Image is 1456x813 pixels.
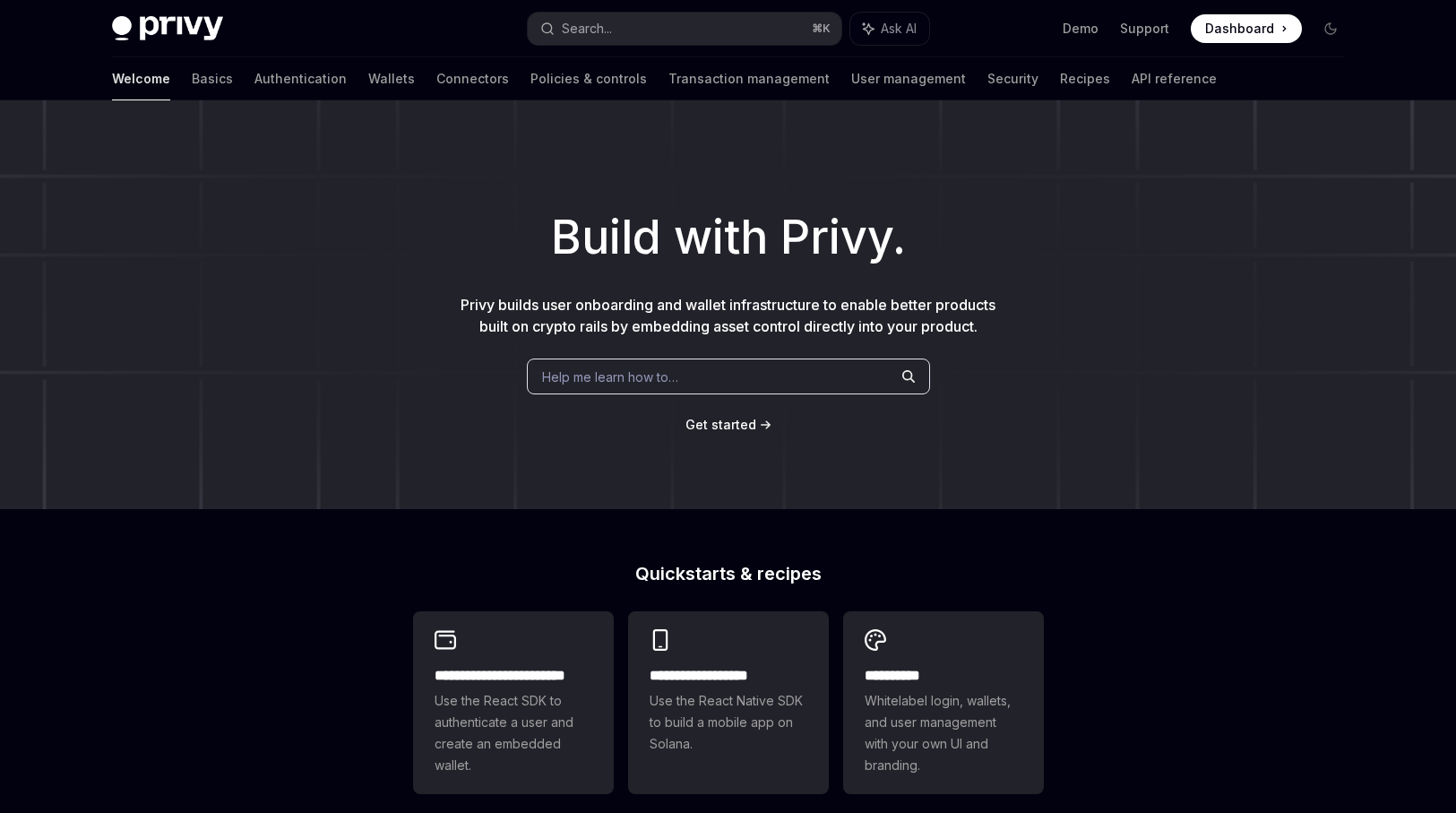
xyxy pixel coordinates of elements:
[192,57,233,100] a: Basics
[112,57,170,100] a: Welcome
[851,57,966,100] a: User management
[254,57,347,100] a: Authentication
[650,690,807,755] span: Use the React Native SDK to build a mobile app on Solana.
[29,203,1427,272] h1: Build with Privy.
[436,57,509,100] a: Connectors
[881,20,917,38] span: Ask AI
[368,57,415,100] a: Wallets
[668,57,830,100] a: Transaction management
[528,13,841,45] button: Search...⌘K
[628,611,829,794] a: **** **** **** ***Use the React Native SDK to build a mobile app on Solana.
[1120,20,1169,38] a: Support
[1205,20,1274,38] span: Dashboard
[562,18,612,39] div: Search...
[987,57,1038,100] a: Security
[112,16,223,41] img: dark logo
[435,690,592,776] span: Use the React SDK to authenticate a user and create an embedded wallet.
[1316,14,1345,43] button: Toggle dark mode
[413,565,1044,583] h2: Quickstarts & recipes
[685,417,756,432] span: Get started
[850,13,929,45] button: Ask AI
[461,296,995,335] span: Privy builds user onboarding and wallet infrastructure to enable better products built on crypto ...
[1191,14,1302,43] a: Dashboard
[1063,20,1098,38] a: Demo
[843,611,1044,794] a: **** *****Whitelabel login, wallets, and user management with your own UI and branding.
[1132,57,1217,100] a: API reference
[1060,57,1110,100] a: Recipes
[685,416,756,434] a: Get started
[812,22,831,36] span: ⌘ K
[530,57,647,100] a: Policies & controls
[865,690,1022,776] span: Whitelabel login, wallets, and user management with your own UI and branding.
[542,368,678,386] span: Help me learn how to…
